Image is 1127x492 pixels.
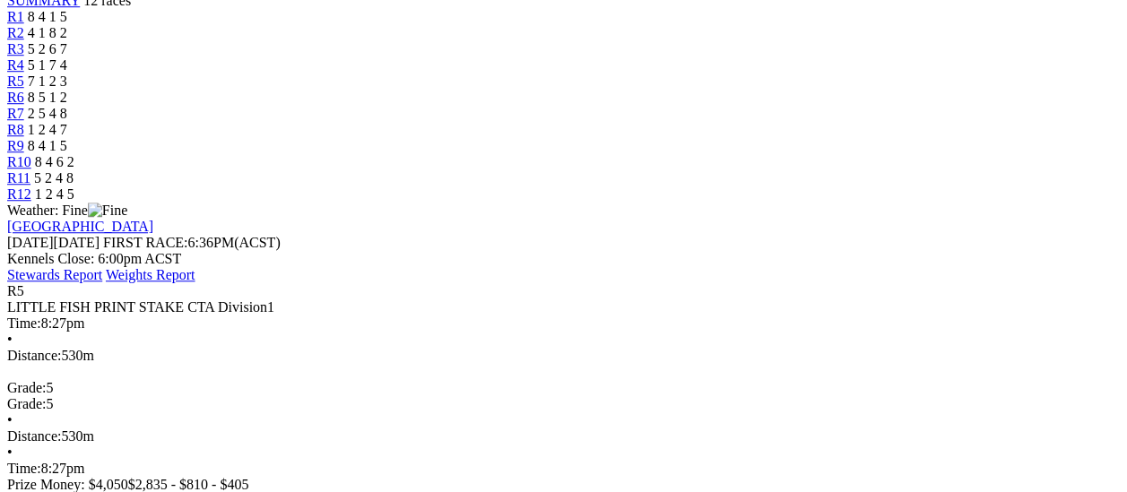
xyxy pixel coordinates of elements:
[7,203,127,218] span: Weather: Fine
[7,57,24,73] a: R4
[7,154,31,169] a: R10
[7,445,13,460] span: •
[7,235,54,250] span: [DATE]
[7,90,24,105] a: R6
[7,267,102,282] a: Stewards Report
[7,412,13,427] span: •
[7,235,100,250] span: [DATE]
[128,477,249,492] span: $2,835 - $810 - $405
[7,461,41,476] span: Time:
[7,73,24,89] a: R5
[7,428,1120,445] div: 530m
[7,299,1120,315] div: LITTLE FISH PRINT STAKE CTA Division1
[7,396,47,411] span: Grade:
[28,73,67,89] span: 7 1 2 3
[7,461,1120,477] div: 8:27pm
[7,428,61,444] span: Distance:
[28,122,67,137] span: 1 2 4 7
[34,170,74,186] span: 5 2 4 8
[106,267,195,282] a: Weights Report
[7,315,1120,332] div: 8:27pm
[28,106,67,121] span: 2 5 4 8
[7,170,30,186] a: R11
[28,90,67,105] span: 8 5 1 2
[35,186,74,202] span: 1 2 4 5
[103,235,281,250] span: 6:36PM(ACST)
[28,57,67,73] span: 5 1 7 4
[28,9,67,24] span: 8 4 1 5
[7,41,24,56] a: R3
[7,380,1120,396] div: 5
[7,25,24,40] a: R2
[7,138,24,153] a: R9
[7,315,41,331] span: Time:
[7,396,1120,412] div: 5
[7,9,24,24] a: R1
[28,25,67,40] span: 4 1 8 2
[7,106,24,121] a: R7
[7,122,24,137] a: R8
[7,251,1120,267] div: Kennels Close: 6:00pm ACST
[28,41,67,56] span: 5 2 6 7
[7,283,24,298] span: R5
[7,380,47,395] span: Grade:
[7,186,31,202] a: R12
[7,332,13,347] span: •
[88,203,127,219] img: Fine
[7,348,61,363] span: Distance:
[7,348,1120,364] div: 530m
[7,219,153,234] a: [GEOGRAPHIC_DATA]
[28,138,67,153] span: 8 4 1 5
[103,235,187,250] span: FIRST RACE:
[35,154,74,169] span: 8 4 6 2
